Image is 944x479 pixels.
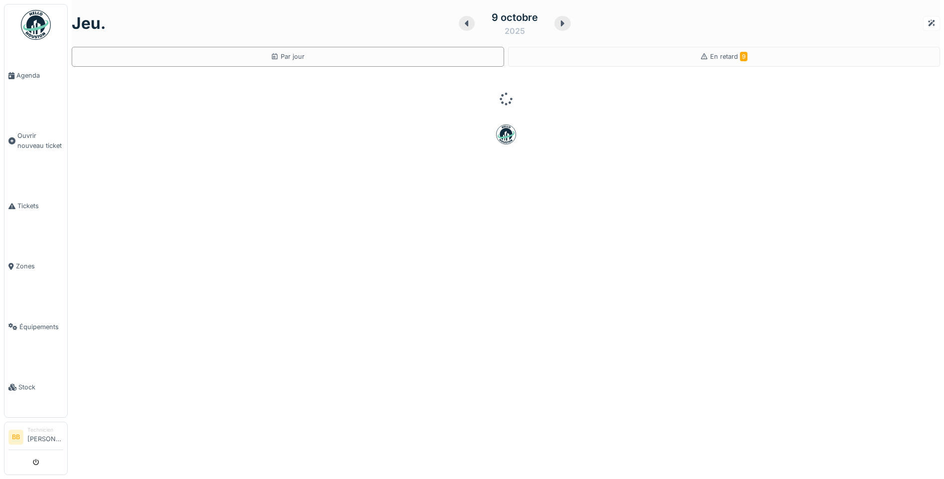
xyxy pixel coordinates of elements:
span: 9 [740,52,747,61]
span: Ouvrir nouveau ticket [17,131,63,150]
div: 9 octobre [492,10,538,25]
div: 2025 [505,25,525,37]
span: Stock [18,382,63,392]
a: Ouvrir nouveau ticket [4,106,67,176]
img: Badge_color-CXgf-gQk.svg [21,10,51,40]
a: Tickets [4,176,67,236]
span: Tickets [17,201,63,211]
div: Par jour [271,52,305,61]
a: BB Technicien[PERSON_NAME] [8,426,63,450]
li: [PERSON_NAME] [27,426,63,448]
span: Zones [16,261,63,271]
a: Stock [4,357,67,417]
span: Agenda [16,71,63,80]
img: badge-BVDL4wpA.svg [496,124,516,144]
li: BB [8,430,23,445]
span: En retard [710,53,747,60]
h1: jeu. [72,14,106,33]
a: Équipements [4,297,67,357]
a: Agenda [4,45,67,106]
a: Zones [4,236,67,296]
div: Technicien [27,426,63,434]
span: Équipements [19,322,63,332]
